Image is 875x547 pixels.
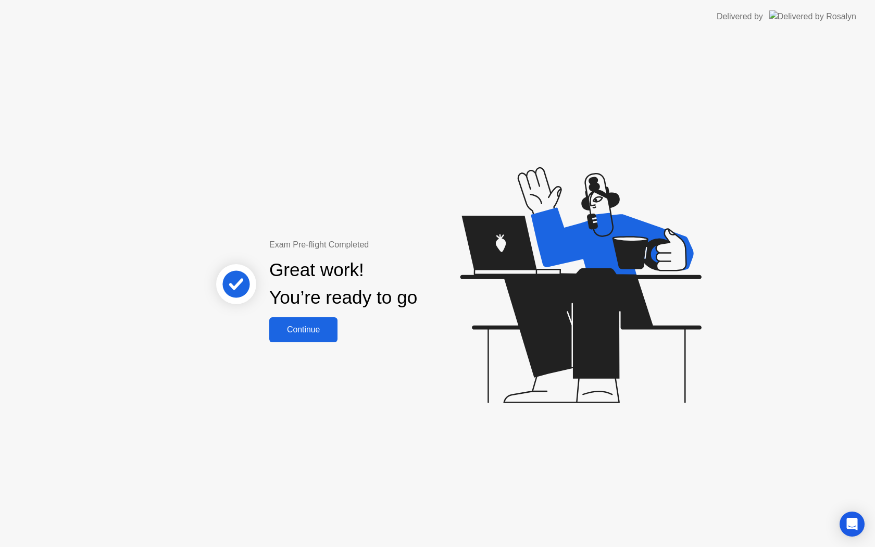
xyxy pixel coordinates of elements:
[269,239,484,251] div: Exam Pre-flight Completed
[769,10,856,22] img: Delivered by Rosalyn
[717,10,763,23] div: Delivered by
[272,325,334,334] div: Continue
[269,317,337,342] button: Continue
[269,256,417,312] div: Great work! You’re ready to go
[840,512,865,537] div: Open Intercom Messenger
